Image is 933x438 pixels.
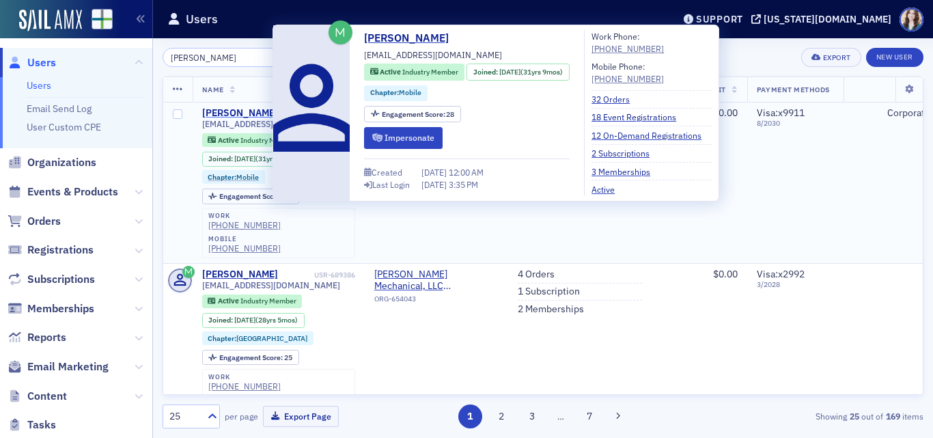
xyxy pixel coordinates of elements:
[458,405,482,428] button: 1
[19,10,82,31] img: SailAMX
[551,410,570,422] span: …
[27,55,56,70] span: Users
[421,167,449,178] span: [DATE]
[499,67,520,77] span: [DATE]
[280,271,355,279] div: USR-689386
[591,93,640,105] a: 32 Orders
[240,135,296,145] span: Industry Member
[208,173,259,182] a: Chapter:Mobile
[169,409,199,424] div: 25
[234,154,255,163] span: [DATE]
[208,235,281,243] div: mobile
[8,272,95,287] a: Subscriptions
[27,79,51,92] a: Users
[27,301,94,316] span: Memberships
[591,30,664,55] div: Work Phone:
[208,135,296,144] a: Active Industry Member
[8,301,94,316] a: Memberships
[449,179,478,190] span: 3:35 PM
[208,297,296,305] a: Active Industry Member
[202,331,314,345] div: Chapter:
[372,169,402,176] div: Created
[202,133,303,147] div: Active: Active: Industry Member
[208,212,281,220] div: work
[380,67,402,77] span: Active
[449,167,484,178] span: 12:00 AM
[591,183,625,195] a: Active
[208,381,281,392] div: [PHONE_NUMBER]
[489,405,513,428] button: 2
[370,87,399,97] span: Chapter :
[518,303,584,316] a: 2 Memberships
[757,280,834,289] span: 3 / 2028
[680,410,923,422] div: Showing out of items
[219,191,284,201] span: Engagement Score :
[370,67,458,78] a: Active Industry Member
[27,418,56,433] span: Tasks
[202,313,305,328] div: Joined: 1997-03-10 00:00:00
[219,353,284,362] span: Engagement Score :
[591,42,664,55] a: [PHONE_NUMBER]
[900,8,923,31] span: Profile
[518,269,555,281] a: 4 Orders
[8,418,56,433] a: Tasks
[202,295,303,308] div: Active: Active: Industry Member
[591,165,660,178] a: 3 Memberships
[382,109,447,119] span: Engagement Score :
[713,268,738,280] span: $0.00
[208,220,281,230] a: [PHONE_NUMBER]
[591,72,664,85] a: [PHONE_NUMBER]
[27,102,92,115] a: Email Send Log
[240,296,296,305] span: Industry Member
[202,107,278,120] a: [PERSON_NAME]
[370,87,421,98] a: Chapter:Mobile
[8,330,66,345] a: Reports
[847,410,861,422] strong: 25
[364,127,443,148] button: Impersonate
[364,30,459,46] a: [PERSON_NAME]
[374,269,499,292] span: Mitchell Mechanical, LLC (Homewood, AL)
[473,67,499,78] span: Joined :
[8,155,96,170] a: Organizations
[591,111,686,123] a: 18 Event Registrations
[421,179,449,190] span: [DATE]
[374,269,499,292] a: [PERSON_NAME] Mechanical, LLC ([GEOGRAPHIC_DATA], [GEOGRAPHIC_DATA])
[234,154,298,163] div: (31yrs 9mos)
[27,272,95,287] span: Subscriptions
[520,405,544,428] button: 3
[202,350,299,365] div: Engagement Score: 25
[208,373,281,381] div: work
[591,60,664,85] div: Mobile Phone:
[8,214,61,229] a: Orders
[27,121,101,133] a: User Custom CPE
[202,269,278,281] a: [PERSON_NAME]
[372,181,410,189] div: Last Login
[757,85,830,94] span: Payment Methods
[364,64,464,81] div: Active: Active: Industry Member
[8,359,109,374] a: Email Marketing
[466,64,569,81] div: Joined: 1993-11-01 00:00:00
[364,106,461,123] div: Engagement Score: 28
[374,295,499,308] div: ORG-654043
[883,410,902,422] strong: 169
[234,315,255,325] span: [DATE]
[27,243,94,258] span: Registrations
[27,330,66,345] span: Reports
[163,48,293,67] input: Search…
[208,243,281,254] a: [PHONE_NUMBER]
[757,107,805,119] span: Visa : x9911
[208,172,236,182] span: Chapter :
[202,119,340,129] span: [EMAIL_ADDRESS][DOMAIN_NAME]
[801,48,861,67] button: Export
[8,55,56,70] a: Users
[82,9,113,32] a: View Homepage
[186,11,218,27] h1: Users
[823,54,851,61] div: Export
[402,67,458,77] span: Industry Member
[202,85,224,94] span: Name
[92,9,113,30] img: SailAMX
